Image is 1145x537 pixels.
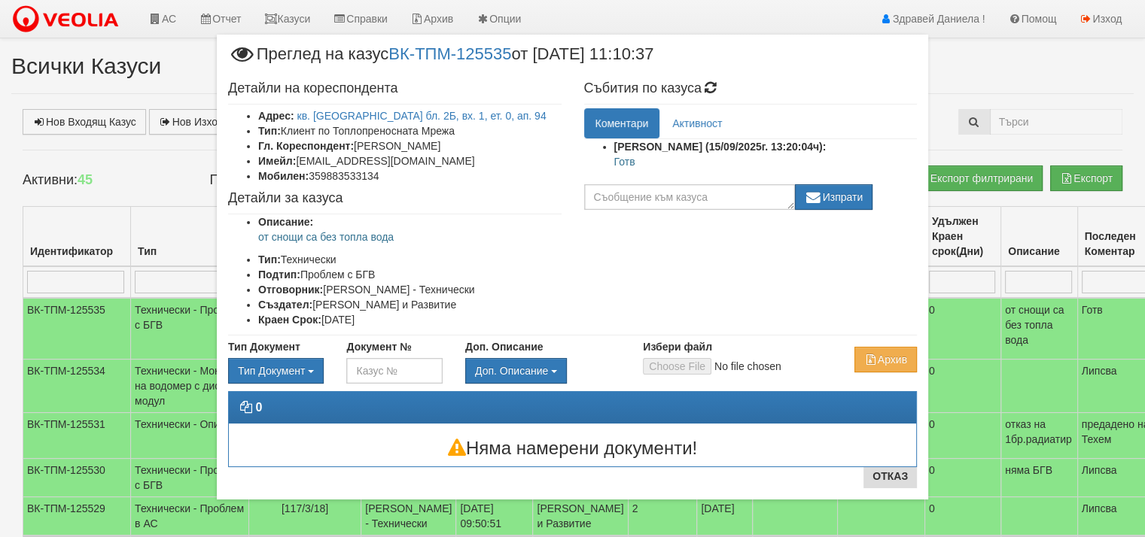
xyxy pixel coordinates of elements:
a: Активност [661,108,733,138]
b: Описание: [258,216,313,228]
h4: Събития по казуса [584,81,918,96]
li: Проблем с БГВ [258,267,562,282]
li: Клиент по Топлопреносната Мрежа [258,123,562,138]
span: Преглед на казус от [DATE] 11:10:37 [228,46,653,74]
b: Гл. Кореспондент: [258,140,354,152]
li: [EMAIL_ADDRESS][DOMAIN_NAME] [258,153,562,168]
li: [PERSON_NAME] [258,138,562,153]
label: Доп. Описание [465,339,543,354]
span: Тип Документ [238,365,305,377]
label: Документ № [346,339,411,354]
b: Тип: [258,253,281,265]
div: Двоен клик, за изчистване на избраната стойност. [465,358,620,384]
b: Краен Срок: [258,314,321,326]
li: 359883533134 [258,168,562,184]
b: Имейл: [258,155,296,167]
p: от снощи са без топла вода [258,229,562,244]
a: кв. [GEOGRAPHIC_DATA] бл. 2Б, вх. 1, ет. 0, ап. 94 [297,110,547,122]
b: Мобилен: [258,170,309,182]
div: Двоен клик, за изчистване на избраната стойност. [228,358,324,384]
li: [PERSON_NAME] - Технически [258,282,562,297]
input: Казус № [346,358,442,384]
b: Създател: [258,299,312,311]
a: ВК-ТПМ-125535 [388,44,511,63]
b: Подтип: [258,268,300,281]
li: [DATE] [258,312,562,327]
strong: [PERSON_NAME] (15/09/2025г. 13:20:04ч): [614,141,827,153]
span: Доп. Описание [475,365,548,377]
button: Архив [854,347,917,372]
a: Коментари [584,108,660,138]
button: Изпрати [795,184,873,210]
li: [PERSON_NAME] и Развитие [258,297,562,312]
h4: Детайли за казуса [228,191,562,206]
b: Адрес: [258,110,294,122]
strong: 0 [255,401,262,414]
button: Тип Документ [228,358,324,384]
button: Доп. Описание [465,358,567,384]
li: Технически [258,252,562,267]
button: Отказ [863,464,917,488]
h3: Няма намерени документи! [229,438,916,458]
p: Готв [614,154,918,169]
h4: Детайли на кореспондента [228,81,562,96]
b: Тип: [258,125,281,137]
label: Избери файл [643,339,712,354]
b: Отговорник: [258,284,323,296]
label: Тип Документ [228,339,300,354]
